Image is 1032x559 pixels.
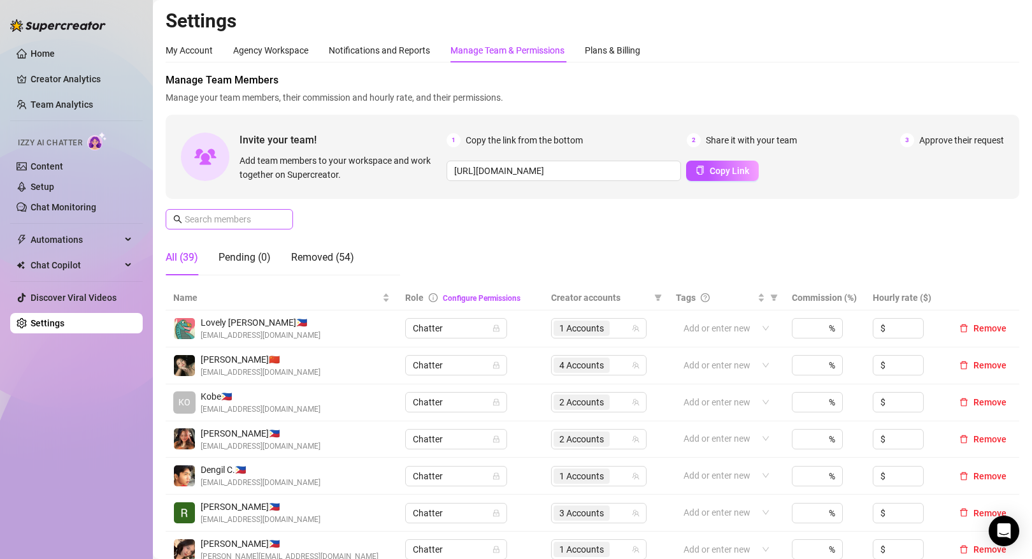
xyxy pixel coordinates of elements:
th: Name [166,286,398,310]
a: Chat Monitoring [31,202,96,212]
span: Kobe 🇵🇭 [201,389,320,403]
img: Aliyah Espiritu [174,428,195,449]
span: [PERSON_NAME] 🇨🇳 [201,352,320,367]
a: Content [31,161,63,171]
div: All (39) [166,250,198,265]
span: [EMAIL_ADDRESS][DOMAIN_NAME] [201,514,320,526]
div: Plans & Billing [585,43,640,57]
a: Creator Analytics [31,69,133,89]
a: Settings [31,318,64,328]
span: Lovely [PERSON_NAME] 🇵🇭 [201,316,320,330]
span: Izzy AI Chatter [18,137,82,149]
button: Remove [954,542,1012,557]
span: 1 Accounts [559,469,604,483]
span: Chatter [413,356,499,375]
div: Removed (54) [291,250,354,265]
div: Manage Team & Permissions [450,43,564,57]
span: Chatter [413,319,499,338]
span: question-circle [701,293,710,302]
span: Remove [973,471,1007,481]
th: Hourly rate ($) [865,286,947,310]
span: 1 Accounts [559,542,604,556]
span: [EMAIL_ADDRESS][DOMAIN_NAME] [201,477,320,489]
span: delete [959,472,968,481]
span: info-circle [429,293,438,302]
button: Remove [954,505,1012,521]
span: Approve their request [919,133,1004,147]
a: Configure Permissions [443,294,520,303]
span: 3 [900,133,914,147]
span: lock [492,361,500,369]
span: team [632,398,640,406]
span: Invite your team! [240,132,447,148]
div: Open Intercom Messenger [989,516,1019,546]
span: Manage your team members, their commission and hourly rate, and their permissions. [166,91,1019,105]
a: Team Analytics [31,99,93,110]
a: Discover Viral Videos [31,293,117,303]
span: delete [959,361,968,370]
span: Remove [973,323,1007,333]
span: Creator accounts [551,291,649,305]
span: Role [405,293,424,303]
span: Chatter [413,540,499,559]
span: 1 Accounts [554,542,610,557]
button: Remove [954,468,1012,484]
span: filter [652,288,664,307]
span: Add team members to your workspace and work together on Supercreator. [240,154,441,182]
div: My Account [166,43,213,57]
img: Dengil Consigna [174,465,195,486]
input: Search members [185,212,275,226]
span: Share it with your team [706,133,797,147]
span: 1 Accounts [554,321,610,336]
span: search [173,215,182,224]
button: Remove [954,395,1012,410]
h2: Settings [166,9,1019,33]
span: Name [173,291,380,305]
span: 1 Accounts [559,321,604,335]
span: 2 Accounts [554,395,610,410]
button: Copy Link [686,161,759,181]
span: Remove [973,434,1007,444]
span: delete [959,398,968,407]
span: filter [654,294,662,301]
span: delete [959,508,968,517]
span: Manage Team Members [166,73,1019,88]
span: Copy the link from the bottom [466,133,583,147]
span: [EMAIL_ADDRESS][DOMAIN_NAME] [201,403,320,416]
span: delete [959,324,968,333]
span: team [632,324,640,332]
span: lock [492,324,500,332]
img: Yvanne Pingol [174,355,195,376]
div: Agency Workspace [233,43,308,57]
span: team [632,509,640,517]
span: delete [959,545,968,554]
span: Copy Link [710,166,749,176]
span: thunderbolt [17,235,27,245]
a: Setup [31,182,54,192]
th: Commission (%) [784,286,866,310]
span: Chatter [413,504,499,523]
span: lock [492,546,500,553]
div: Notifications and Reports [329,43,430,57]
span: lock [492,398,500,406]
span: filter [768,288,780,307]
img: logo-BBDzfeDw.svg [10,19,106,32]
div: Pending (0) [219,250,271,265]
span: Tags [676,291,696,305]
span: lock [492,509,500,517]
span: [EMAIL_ADDRESS][DOMAIN_NAME] [201,440,320,453]
span: 4 Accounts [554,358,610,373]
img: Chat Copilot [17,261,25,270]
span: copy [696,166,705,175]
span: team [632,472,640,480]
span: Remove [973,360,1007,370]
span: 2 Accounts [559,395,604,409]
span: Remove [973,544,1007,555]
span: Chat Copilot [31,255,121,275]
span: Remove [973,397,1007,407]
button: Remove [954,321,1012,336]
span: lock [492,472,500,480]
span: [PERSON_NAME] 🇵🇭 [201,500,320,514]
button: Remove [954,358,1012,373]
span: lock [492,435,500,443]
